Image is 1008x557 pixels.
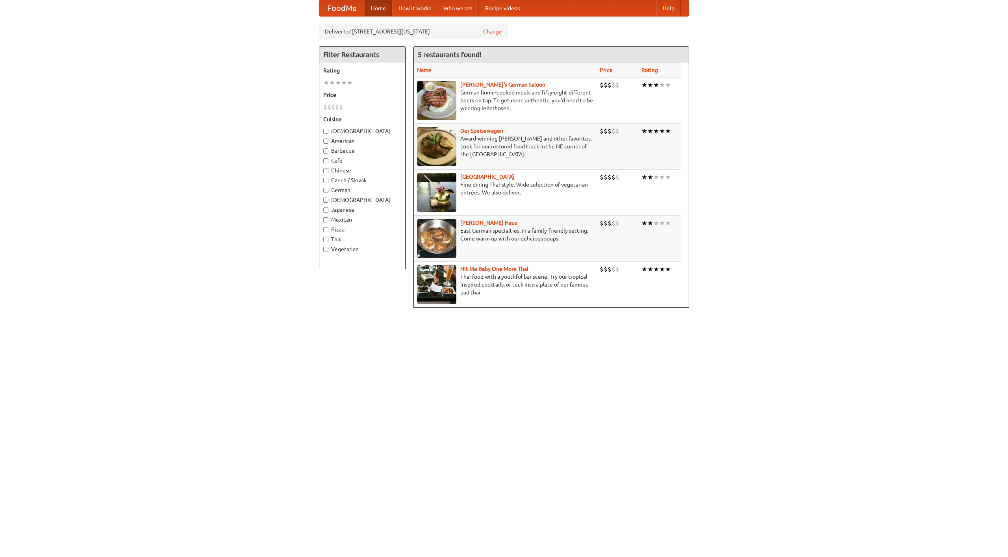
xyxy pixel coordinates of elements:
a: Home [365,0,392,16]
a: [GEOGRAPHIC_DATA] [460,174,514,180]
li: $ [611,127,615,135]
label: American [323,137,401,145]
li: ★ [659,127,665,135]
li: ★ [653,81,659,89]
div: Deliver to: [STREET_ADDRESS][US_STATE] [319,24,508,39]
li: $ [604,127,608,135]
b: [PERSON_NAME] Haus [460,220,517,226]
img: speisewagen.jpg [417,127,456,166]
li: ★ [647,127,653,135]
ng-pluralize: 5 restaurants found! [418,51,482,58]
li: ★ [665,127,671,135]
li: ★ [665,219,671,228]
li: $ [611,219,615,228]
li: $ [327,103,331,111]
li: $ [615,265,619,274]
li: ★ [665,265,671,274]
li: ★ [653,173,659,181]
li: $ [615,127,619,135]
label: Pizza [323,226,401,233]
li: $ [615,81,619,89]
label: [DEMOGRAPHIC_DATA] [323,127,401,135]
li: ★ [665,81,671,89]
li: ★ [641,81,647,89]
li: $ [611,265,615,274]
li: ★ [659,173,665,181]
li: ★ [335,78,341,87]
li: ★ [653,219,659,228]
li: $ [600,219,604,228]
input: Vegetarian [323,247,328,252]
li: $ [600,127,604,135]
a: Hit Me Baby One More Thai [460,266,528,272]
input: Chinese [323,168,328,173]
li: $ [615,219,619,228]
label: Mexican [323,216,401,224]
input: Czech / Slovak [323,178,328,183]
input: Barbecue [323,148,328,154]
img: satay.jpg [417,173,456,212]
p: Thai food with a youthful bar scene. Try our tropical inspired cocktails, or tuck into a plate of... [417,273,593,296]
li: ★ [647,265,653,274]
li: $ [604,219,608,228]
li: $ [611,173,615,181]
li: ★ [659,265,665,274]
label: German [323,186,401,194]
p: German home-cooked meals and fifty-eight different beers on tap. To get more authentic, you'd nee... [417,89,593,112]
label: Thai [323,235,401,243]
a: How it works [392,0,437,16]
input: Thai [323,237,328,242]
li: ★ [341,78,347,87]
li: ★ [323,78,329,87]
li: $ [608,81,611,89]
a: Price [600,67,613,73]
li: ★ [647,81,653,89]
li: ★ [329,78,335,87]
li: $ [600,81,604,89]
li: $ [604,265,608,274]
img: babythai.jpg [417,265,456,304]
a: [PERSON_NAME]'s German Saloon [460,81,545,88]
li: ★ [647,173,653,181]
li: $ [323,103,327,111]
h4: Filter Restaurants [319,47,405,63]
li: $ [608,127,611,135]
li: ★ [665,173,671,181]
a: Who we are [437,0,479,16]
label: Chinese [323,167,401,174]
a: Rating [641,67,658,73]
li: ★ [647,219,653,228]
input: Pizza [323,227,328,232]
li: ★ [659,81,665,89]
li: $ [331,103,335,111]
li: $ [600,265,604,274]
b: Der Speisewagen [460,128,503,134]
li: ★ [659,219,665,228]
li: $ [608,219,611,228]
img: kohlhaus.jpg [417,219,456,258]
input: American [323,139,328,144]
li: $ [335,103,339,111]
a: Change [483,28,502,35]
a: Name [417,67,432,73]
input: German [323,188,328,193]
a: Help [656,0,681,16]
li: ★ [653,265,659,274]
li: $ [615,173,619,181]
h5: Price [323,91,401,99]
li: $ [611,81,615,89]
label: [DEMOGRAPHIC_DATA] [323,196,401,204]
a: Recipe videos [479,0,526,16]
li: $ [604,173,608,181]
li: ★ [641,265,647,274]
li: $ [608,173,611,181]
li: ★ [653,127,659,135]
p: Fine dining Thai-style. Wide selection of vegetarian entrées. We also deliver. [417,181,593,196]
h5: Rating [323,67,401,74]
label: Barbecue [323,147,401,155]
li: ★ [347,78,353,87]
input: [DEMOGRAPHIC_DATA] [323,198,328,203]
